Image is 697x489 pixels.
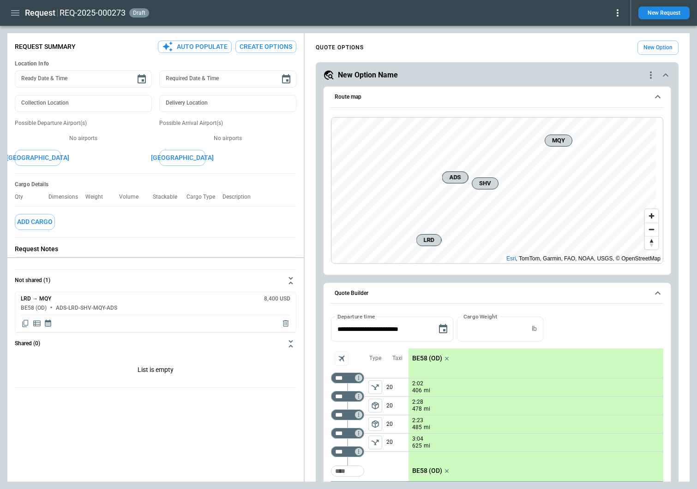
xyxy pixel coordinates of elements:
p: 3:04 [412,436,423,442]
p: Request Notes [15,245,296,253]
p: 20 [386,415,409,433]
span: Delete quote [281,319,290,328]
div: Too short [331,391,364,402]
div: Route map [331,117,663,264]
p: No airports [159,135,296,142]
button: Add Cargo [15,214,55,230]
p: 485 [412,424,422,431]
span: Display quote schedule [44,319,52,328]
span: Type of sector [368,417,382,431]
h6: LRD → MQY [21,296,51,302]
h6: BE58 (OD) [21,305,47,311]
h6: ADS-LRD-SHV-MQY-ADS [56,305,117,311]
span: LRD [420,236,437,245]
p: Weight [85,194,110,200]
p: Description [222,194,258,200]
h6: Shared (0) [15,341,40,347]
p: Taxi [392,354,403,362]
span: draft [131,10,147,16]
p: Stackable [153,194,185,200]
button: Choose date [277,70,295,88]
h6: Not shared (1) [15,277,50,283]
p: lb [532,325,537,333]
p: Request Summary [15,43,76,51]
button: [GEOGRAPHIC_DATA] [15,150,61,166]
div: Not shared (1) [15,355,296,387]
button: Reset bearing to north [645,236,658,249]
span: Type of sector [368,380,382,394]
p: 478 [412,405,422,413]
p: List is empty [15,355,296,387]
p: 406 [412,387,422,395]
h2: REQ-2025-000273 [60,7,126,18]
p: No airports [15,135,152,142]
span: Aircraft selection [335,352,348,365]
h6: Route map [335,94,361,100]
p: 2:28 [412,399,423,406]
p: 625 [412,442,422,450]
button: left aligned [368,436,382,449]
div: Not shared (1) [15,292,296,332]
span: Type of sector [368,436,382,449]
span: MQY [549,136,568,145]
button: [GEOGRAPHIC_DATA] [159,150,205,166]
div: Too short [331,446,364,457]
p: 20 [386,434,409,451]
div: Too short [331,465,364,477]
p: mi [424,442,430,450]
button: New Option Namequote-option-actions [323,70,671,81]
h5: New Option Name [338,70,398,80]
button: Shared (0) [15,333,296,355]
p: 2:23 [412,417,423,424]
p: Qty [15,194,30,200]
div: quote-option-actions [645,70,656,81]
button: Route map [331,87,663,108]
p: Cargo Type [186,194,222,200]
h6: 8,400 USD [264,296,290,302]
div: Too short [331,372,364,383]
span: SHV [476,179,494,188]
p: 2:02 [412,380,423,387]
p: Dimensions [48,194,85,200]
span: Display detailed quote content [32,319,42,328]
div: Too short [331,428,364,439]
button: Zoom in [645,209,658,223]
p: mi [424,424,430,431]
h6: Quote Builder [335,290,368,296]
button: Zoom out [645,223,658,236]
span: package_2 [371,401,380,410]
button: Choose date, selected date is Sep 11, 2025 [434,320,452,338]
label: Cargo Weight [463,312,497,320]
button: New Request [638,6,690,19]
div: , TomTom, Garmin, FAO, NOAA, USGS, © OpenStreetMap [506,254,661,263]
button: Choose date [132,70,151,88]
button: New Option [637,41,679,55]
button: left aligned [368,399,382,412]
p: 20 [386,397,409,415]
button: Auto Populate [158,41,232,53]
p: Possible Arrival Airport(s) [159,119,296,127]
button: Create Options [235,41,296,53]
button: left aligned [368,380,382,394]
span: package_2 [371,419,380,429]
p: BE58 (OD) [412,467,442,475]
div: Too short [331,409,364,420]
button: Quote Builder [331,283,663,304]
span: Type of sector [368,399,382,412]
button: left aligned [368,417,382,431]
button: Not shared (1) [15,270,296,292]
p: mi [424,405,430,413]
label: Departure time [337,312,375,320]
span: ADS [446,173,464,182]
h6: Location Info [15,60,296,67]
span: Copy quote content [21,319,30,328]
p: 20 [386,378,409,396]
a: Esri [506,255,516,262]
h1: Request [25,7,55,18]
canvas: Map [331,118,656,263]
p: Volume [119,194,146,200]
p: BE58 (OD) [412,354,442,362]
p: Type [369,354,381,362]
h4: QUOTE OPTIONS [316,46,364,50]
p: mi [424,387,430,395]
